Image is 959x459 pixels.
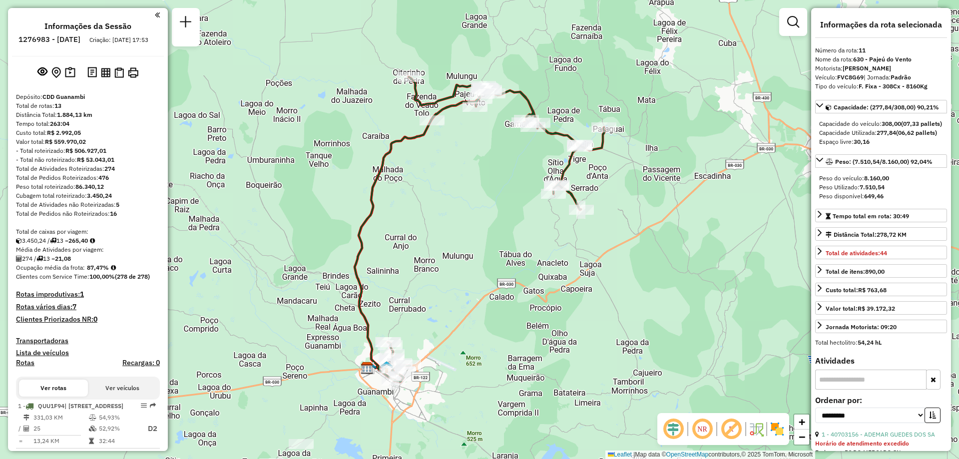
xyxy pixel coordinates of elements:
i: Total de Atividades [16,256,22,262]
div: Criação: [DATE] 17:53 [85,35,152,44]
strong: FVC8G69 [837,73,864,81]
span: 1 - [18,402,123,410]
em: Opções [141,403,147,409]
td: 13,24 KM [33,436,88,446]
em: Rota exportada [150,403,156,409]
strong: Horário de atendimento excedido [815,440,909,447]
td: / [18,423,23,435]
strong: R$ 2.992,05 [47,129,81,136]
span: Ocultar NR [690,417,714,441]
strong: R$ 559.970,02 [45,138,86,145]
div: Peso: (7.510,54/8.160,00) 92,04% [815,170,947,205]
a: Valor total:R$ 39.172,32 [815,301,947,315]
span: | Jornada: [864,73,911,81]
h4: Rotas [16,359,34,367]
button: Ver rotas [19,380,88,397]
a: Nova sessão e pesquisa [176,12,196,34]
span: Peso: (7.510,54/8.160,00) 92,04% [835,158,933,165]
div: Nome da rota: [815,55,947,64]
div: Valor total: [826,304,895,313]
span: | [STREET_ADDRESS] [64,402,123,410]
strong: 476 [98,174,109,181]
a: OpenStreetMap [666,451,709,458]
i: Total de rotas [50,238,56,244]
h4: Informações da rota selecionada [815,20,947,29]
strong: R$ 39.172,32 [858,305,895,312]
div: Distância Total: [826,230,907,239]
strong: 3.450,24 [87,192,112,199]
a: Distância Total:278,72 KM [815,227,947,241]
span: 278,72 KM [877,231,907,238]
strong: 11 [859,46,866,54]
button: Visualizar Romaneio [112,65,126,80]
button: Imprimir Rotas [126,65,140,80]
i: % de utilização da cubagem [89,426,96,432]
div: Peso Utilizado: [819,183,943,192]
h4: Informações da Sessão [44,21,131,31]
h4: Transportadoras [16,337,160,345]
div: Peso total roteirizado: [16,182,160,191]
strong: 8.160,00 [864,174,889,182]
div: Espaço livre: [819,137,943,146]
strong: 263:04 [50,120,69,127]
span: Capacidade: (277,84/308,00) 90,21% [834,103,939,111]
div: Tipo do veículo: [815,82,947,91]
strong: 308,00 [882,120,901,127]
div: Map data © contributors,© 2025 TomTom, Microsoft [605,451,815,459]
strong: 5 [116,201,119,208]
strong: 21,08 [55,255,71,262]
strong: 274 [104,165,115,172]
strong: (06,62 pallets) [896,129,937,136]
h4: Rotas vários dias: [16,303,160,311]
div: Jornada Motorista: 09:20 [826,323,897,332]
i: Total de Atividades [23,426,29,432]
strong: 7.510,54 [860,183,885,191]
a: Capacidade: (277,84/308,00) 90,21% [815,100,947,113]
span: Clientes com Service Time: [16,273,89,280]
div: Depósito: [16,92,160,101]
i: Meta Caixas/viagem: 205,07 Diferença: 60,33 [90,238,95,244]
div: Peso disponível: [819,192,943,201]
a: Zoom out [794,430,809,445]
i: Distância Total [23,415,29,421]
button: Painel de Sugestão [63,65,77,80]
strong: 7 [72,302,76,311]
td: 331,03 KM [33,413,88,423]
div: Número da rota: [815,46,947,55]
img: 400 UDC Full Guanambi [380,361,393,374]
div: Total de Pedidos Roteirizados: [16,173,160,182]
a: Exibir filtros [783,12,803,32]
div: Tempo total: [16,119,160,128]
h4: Atividades [815,356,947,366]
div: - Total não roteirizado: [16,155,160,164]
strong: Padrão [891,73,911,81]
span: Ocupação média da frota: [16,264,85,271]
div: Total hectolitro: [815,338,947,347]
button: Logs desbloquear sessão [85,65,99,80]
div: Total de itens: [826,267,885,276]
strong: F. Fixa - 308Cx - 8160Kg [859,82,928,90]
strong: 13 [54,102,61,109]
div: Endereço: PC DO MERCADO SN [815,448,947,457]
a: 1 - 40703156 - ADEMAR GUEDES DOS SA [822,431,935,438]
h4: Recargas: 0 [122,359,160,367]
div: Distância Total: [16,110,160,119]
em: Média calculada utilizando a maior ocupação (%Peso ou %Cubagem) de cada rota da sessão. Rotas cro... [111,265,116,271]
button: Exibir sessão original [35,64,49,80]
div: - Total roteirizado: [16,146,160,155]
label: Ordenar por: [815,394,947,406]
i: % de utilização do peso [89,415,96,421]
div: Total de Atividades não Roteirizadas: [16,200,160,209]
strong: R$ 506.927,01 [65,147,106,154]
i: Total de rotas [36,256,43,262]
div: Custo total: [826,286,887,295]
div: Veículo: [815,73,947,82]
strong: [PERSON_NAME] [843,64,891,72]
h4: Lista de veículos [16,349,160,357]
strong: CDD Guanambi [42,93,85,100]
div: Custo total: [16,128,160,137]
div: Total de Pedidos não Roteirizados: [16,209,160,218]
strong: 630 - Pajeú do Vento [853,55,912,63]
p: D2 [139,423,157,435]
td: 32:44 [98,436,138,446]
